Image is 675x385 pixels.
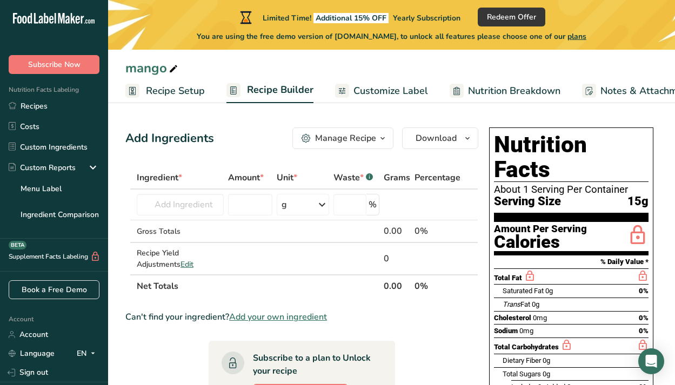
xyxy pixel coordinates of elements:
div: About 1 Serving Per Container [494,184,649,195]
button: Download [402,127,478,149]
div: BETA [9,241,26,249]
div: Open Intercom Messenger [638,348,664,374]
h1: Nutrition Facts [494,132,649,182]
span: Grams [384,171,410,184]
span: 15g [627,195,649,208]
span: Redeem Offer [487,11,536,23]
span: Unit [277,171,297,184]
span: You are using the free demo version of [DOMAIN_NAME], to unlock all features please choose one of... [197,31,586,42]
span: Edit [181,259,193,269]
div: mango [125,58,180,78]
th: 0% [412,274,463,297]
div: Add Ingredients [125,130,214,147]
span: Subscribe Now [28,59,81,70]
span: 0g [532,300,539,308]
span: Total Carbohydrates [494,343,559,351]
button: Redeem Offer [478,8,545,26]
input: Add Ingredient [137,194,224,215]
span: Percentage [415,171,460,184]
div: Manage Recipe [315,132,376,145]
span: Amount [228,171,264,184]
div: 0.00 [384,225,410,238]
span: Cholesterol [494,314,531,322]
div: 0 [384,252,410,265]
a: Book a Free Demo [9,280,99,299]
span: plans [567,31,586,42]
span: 0% [639,314,649,322]
div: Gross Totals [137,226,224,237]
div: Amount Per Serving [494,224,587,234]
span: 0% [639,327,649,335]
a: Recipe Builder [226,78,313,104]
span: 0mg [533,314,547,322]
span: Yearly Subscription [393,13,460,23]
section: % Daily Value * [494,255,649,268]
div: Calories [494,234,587,250]
span: 0g [543,370,550,378]
a: Customize Label [335,79,428,103]
div: Can't find your ingredient? [125,310,478,323]
span: Ingredient [137,171,182,184]
span: Total Fat [494,274,522,282]
span: Recipe Builder [247,83,313,97]
th: 0.00 [382,274,412,297]
span: 0mg [519,327,533,335]
a: Nutrition Breakdown [450,79,560,103]
button: Manage Recipe [292,127,393,149]
a: Recipe Setup [125,79,205,103]
span: Nutrition Breakdown [468,84,560,98]
div: 0% [415,225,460,238]
div: Subscribe to a plan to Unlock your recipe [253,352,373,377]
div: Custom Reports [9,162,76,173]
th: Net Totals [135,274,382,297]
button: Subscribe Now [9,55,99,74]
span: Dietary Fiber [503,356,541,364]
a: Language [9,344,55,363]
span: Add your own ingredient [229,310,327,323]
i: Trans [503,300,520,308]
div: g [282,198,287,211]
span: Customize Label [353,84,428,98]
span: 0% [639,287,649,295]
div: Waste [333,171,373,184]
span: Recipe Setup [146,84,205,98]
span: 0g [545,287,553,295]
span: Serving Size [494,195,561,208]
span: 0g [543,356,550,364]
span: Total Sugars [503,370,541,378]
span: Additional 15% OFF [313,13,389,23]
div: Limited Time! [238,11,460,24]
div: Recipe Yield Adjustments [137,247,224,270]
span: Saturated Fat [503,287,544,295]
span: Fat [503,300,530,308]
span: Sodium [494,327,518,335]
span: Download [416,132,457,145]
div: EN [77,347,99,360]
